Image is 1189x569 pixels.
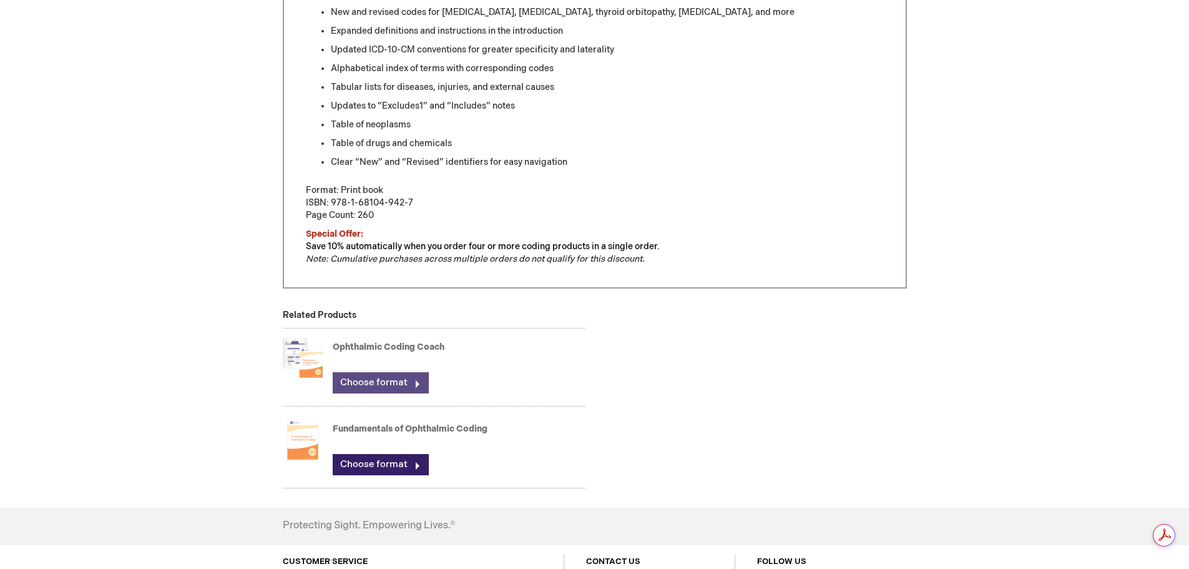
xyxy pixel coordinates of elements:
[333,454,429,475] a: Choose format
[331,25,884,37] li: Expanded definitions and instructions in the introduction
[331,156,884,169] li: Clear “New” and “Revised” identifiers for easy navigation
[757,557,806,567] a: FOLLOW US
[333,342,444,352] a: Ophthalmic Coding Coach
[331,81,884,94] li: Tabular lists for diseases, injuries, and external causes
[283,557,368,567] a: CUSTOMER SERVICE
[331,137,884,150] li: Table of drugs and chemicals
[306,229,363,239] span: Special Offer:
[331,119,884,131] li: Table of neoplasms
[283,520,455,532] h4: Protecting Sight. Empowering Lives.®
[331,100,884,112] li: Updates to “Excludes1” and “Includes” notes
[586,557,640,567] a: CONTACT US
[331,44,884,56] li: Updated ICD-10-CM conventions for greater specificity and laterality
[306,184,884,222] p: Format: Print book ISBN: 978-1-68104-942-7 Page Count: 260
[283,415,323,465] img: Fundamentals of Ophthalmic Coding
[283,333,323,383] img: Ophthalmic Coding Coach
[333,423,487,434] a: Fundamentals of Ophthalmic Coding
[331,62,884,75] li: Alphabetical index of terms with corresponding codes
[283,310,356,320] strong: Related Products
[306,254,645,264] em: Note: Cumulative purchases across multiple orders do not qualify for this discount.
[306,241,660,252] span: Save 10% automatically when you order four or more coding products in a single order.
[333,372,429,393] a: Choose format
[331,6,884,19] li: New and revised codes for [MEDICAL_DATA], [MEDICAL_DATA], thyroid orbitopathy, [MEDICAL_DATA], an...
